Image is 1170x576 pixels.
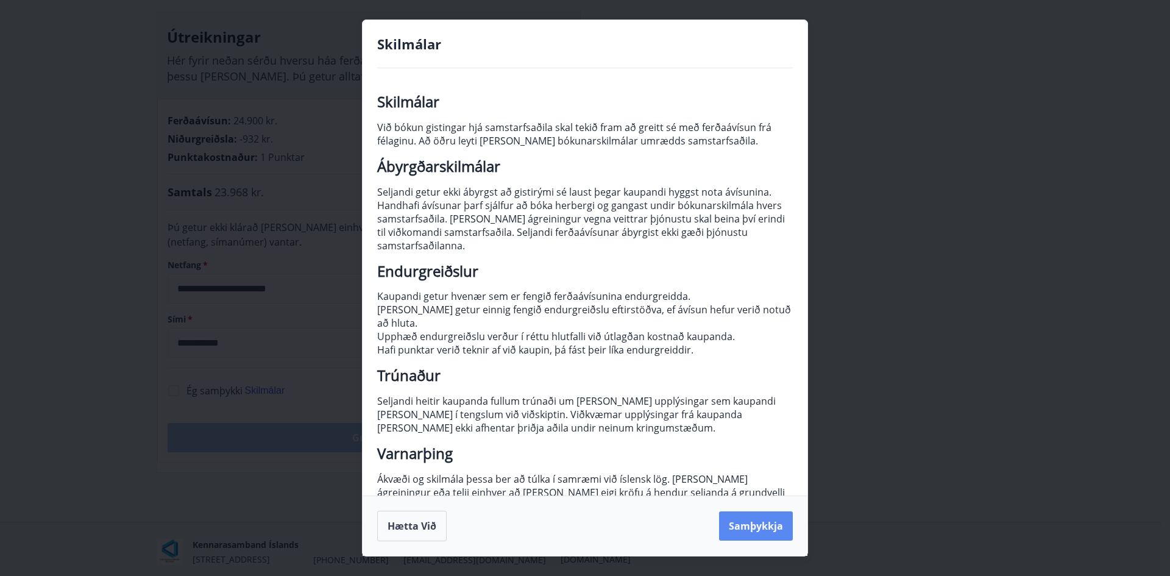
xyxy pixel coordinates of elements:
[377,35,793,53] h4: Skilmálar
[377,303,793,330] p: [PERSON_NAME] getur einnig fengið endurgreiðslu eftirstöðva, ef ávísun hefur verið notuð að hluta.
[377,290,793,303] p: Kaupandi getur hvenær sem er fengið ferðaávísunina endurgreidda.
[377,394,793,435] p: Seljandi heitir kaupanda fullum trúnaði um [PERSON_NAME] upplýsingar sem kaupandi [PERSON_NAME] í...
[377,160,793,173] h2: Ábyrgðarskilmálar
[719,511,793,541] button: Samþykkja
[377,343,793,357] p: Hafi punktar verið teknir af við kaupin, þá fást þeir líka endurgreiddir.
[377,330,793,343] p: Upphæð endurgreiðslu verður í réttu hlutfalli við útlagðan kostnað kaupanda.
[377,95,793,108] h2: Skilmálar
[377,511,447,541] button: Hætta við
[377,265,793,278] h2: Endurgreiðslur
[377,472,793,526] p: Ákvæði og skilmála þessa ber að túlka í samræmi við íslensk lög. [PERSON_NAME] ágreiningur eða te...
[377,447,793,460] h2: Varnarþing
[377,121,793,148] p: Við bókun gistingar hjá samstarfsaðila skal tekið fram að greitt sé með ferðaávísun frá félaginu....
[377,369,793,382] h2: Trúnaður
[377,185,793,252] p: Seljandi getur ekki ábyrgst að gistirými sé laust þegar kaupandi hyggst nota ávísunina. Handhafi ...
